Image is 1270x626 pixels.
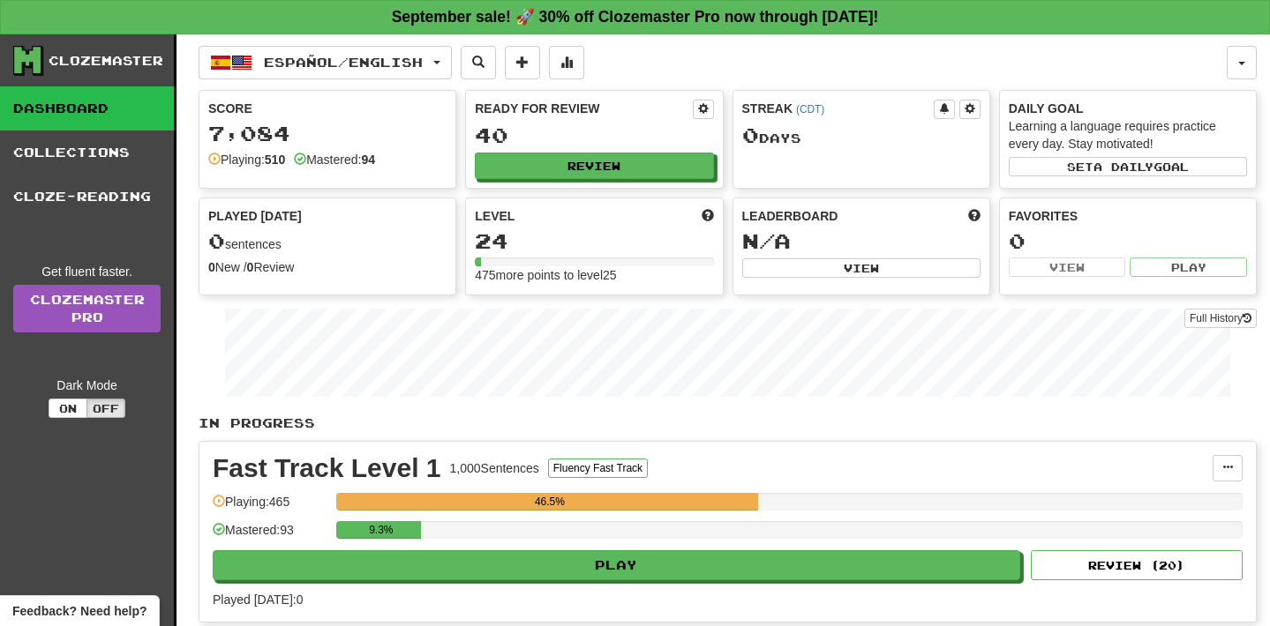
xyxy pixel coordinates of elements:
div: Dark Mode [13,376,161,394]
button: Español/English [199,46,452,79]
span: Open feedback widget [12,602,147,620]
span: N/A [742,228,791,253]
div: 40 [475,124,713,146]
div: Fast Track Level 1 [213,455,441,481]
button: On [49,399,87,418]
button: Review (20) [1031,550,1243,580]
div: Clozemaster [49,52,163,70]
div: 9.3% [342,521,420,539]
button: Seta dailygoal [1009,157,1247,176]
div: Playing: 465 [213,493,327,522]
button: Play [1130,257,1247,277]
div: Get fluent faster. [13,263,161,280]
div: Daily Goal [1009,100,1247,117]
strong: 0 [247,260,254,274]
span: Played [DATE]: 0 [213,592,303,607]
div: Ready for Review [475,100,692,117]
div: Mastered: 93 [213,521,327,550]
a: (CDT) [796,103,824,116]
strong: 0 [208,260,215,274]
button: Search sentences [461,46,496,79]
div: 7,084 [208,123,447,145]
button: Off [86,399,125,418]
div: Score [208,100,447,117]
div: New / Review [208,258,447,276]
div: 0 [1009,230,1247,252]
span: Played [DATE] [208,207,302,225]
span: Score more points to level up [702,207,714,225]
button: View [742,258,981,278]
div: 475 more points to level 25 [475,266,713,284]
p: In Progress [199,414,1257,432]
span: Español / English [264,55,423,70]
strong: September sale! 🚀 30% off Clozemaster Pro now through [DATE]! [392,8,879,26]
div: Streak [742,100,934,117]
div: 24 [475,230,713,252]
button: Fluency Fast Track [548,458,648,478]
strong: 94 [361,153,375,167]
div: 1,000 Sentences [450,459,539,477]
div: Favorites [1009,207,1247,225]
button: Review [475,153,713,179]
span: This week in points, UTC [968,207,981,225]
div: 46.5% [342,493,757,510]
span: 0 [742,123,759,147]
a: ClozemasterPro [13,285,161,332]
span: Leaderboard [742,207,838,225]
button: View [1009,257,1126,277]
span: a daily [1093,160,1154,173]
div: Learning a language requires practice every day. Stay motivated! [1009,117,1247,153]
div: Mastered: [294,151,375,168]
button: Play [213,550,1020,580]
strong: 510 [265,153,285,167]
div: Day s [742,124,981,147]
span: Level [475,207,515,225]
button: More stats [549,46,584,79]
div: sentences [208,230,447,253]
div: Playing: [208,151,285,168]
button: Full History [1184,309,1257,328]
button: Add sentence to collection [505,46,540,79]
span: 0 [208,228,225,253]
